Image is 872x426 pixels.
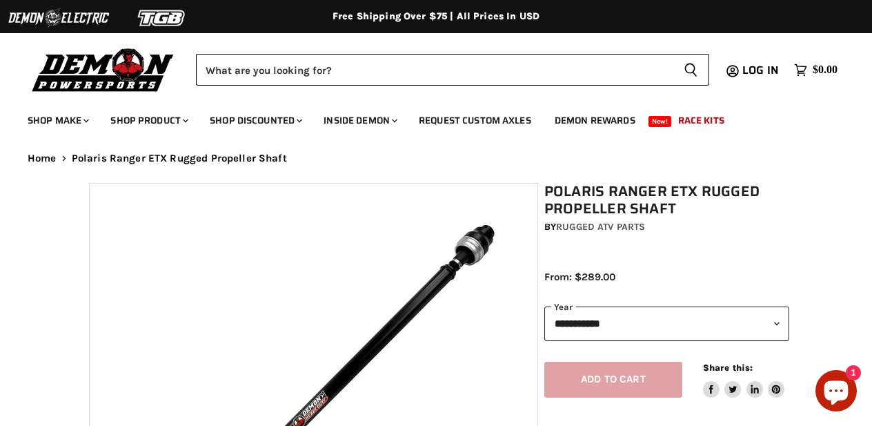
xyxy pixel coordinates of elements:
img: Demon Powersports [28,45,179,94]
img: TGB Logo 2 [110,5,214,31]
select: year [544,307,789,340]
form: Product [196,54,709,86]
a: Home [28,153,57,164]
h1: Polaris Ranger ETX Rugged Propeller Shaft [544,183,789,217]
a: Inside Demon [313,106,406,135]
a: Log in [736,64,787,77]
a: Shop Discounted [199,106,310,135]
div: by [544,220,789,235]
a: Rugged ATV Parts [556,221,645,233]
span: $0.00 [813,64,838,77]
a: Shop Product [100,106,197,135]
span: Log in [742,61,779,79]
a: Shop Make [17,106,97,135]
span: New! [648,116,672,127]
a: $0.00 [787,60,844,80]
img: Demon Electric Logo 2 [7,5,110,31]
a: Race Kits [668,106,735,135]
a: Demon Rewards [544,106,646,135]
span: Polaris Ranger ETX Rugged Propeller Shaft [72,153,287,164]
a: Request Custom Axles [408,106,542,135]
ul: Main menu [17,101,834,135]
button: Search [673,54,709,86]
span: Share this: [703,362,753,373]
aside: Share this: [703,362,785,398]
inbox-online-store-chat: Shopify online store chat [811,370,861,415]
span: From: $289.00 [544,271,615,283]
input: Search [196,54,673,86]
